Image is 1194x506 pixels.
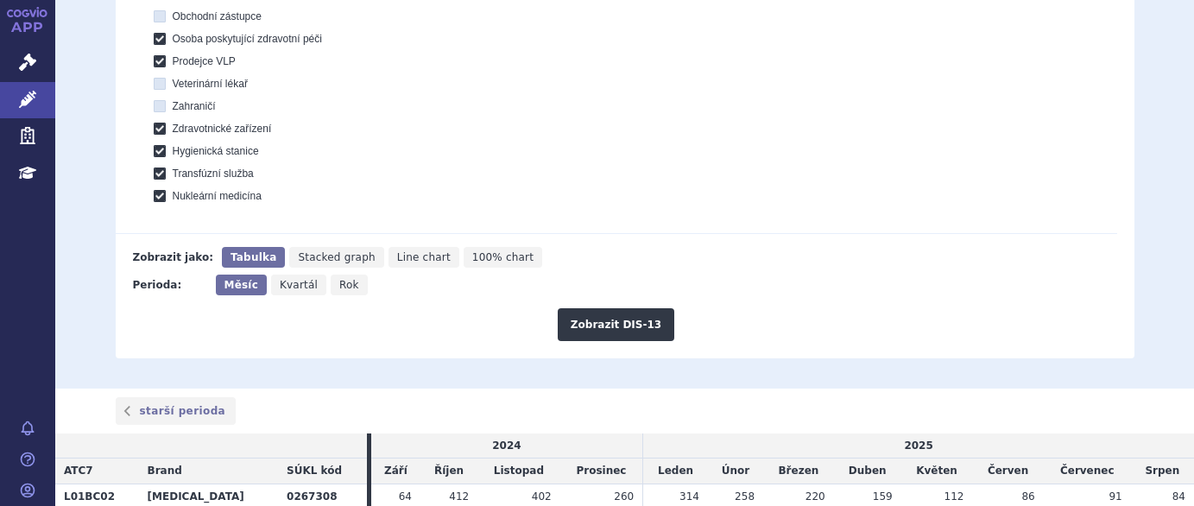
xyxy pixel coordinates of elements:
span: 64 [399,490,412,503]
a: starší perioda [116,397,237,425]
td: Květen [901,459,973,484]
span: Rok [339,279,359,291]
td: Duben [834,459,901,484]
span: 402 [532,490,552,503]
button: Zobrazit DIS-13 [558,308,674,341]
span: Obchodní zástupce [173,10,262,22]
span: Prodejce VLP [173,55,236,67]
span: Osoba poskytující zdravotní péči [173,33,322,45]
td: Listopad [477,459,560,484]
span: SÚKL kód [287,465,342,477]
span: Tabulka [231,251,276,263]
span: 258 [735,490,755,503]
span: Zahraničí [173,100,216,112]
span: 84 [1172,490,1185,503]
span: 220 [805,490,825,503]
span: 314 [679,490,699,503]
td: Září [371,459,420,484]
td: Únor [708,459,763,484]
td: Srpen [1131,459,1194,484]
span: 100% chart [472,251,534,263]
div: Perioda: [133,275,207,295]
td: Červenec [1044,459,1131,484]
div: Zobrazit jako: [133,247,213,268]
span: Nukleární medicína [173,190,262,202]
td: 2024 [371,433,643,459]
span: Kvartál [280,279,318,291]
span: 112 [944,490,964,503]
span: ATC7 [64,465,93,477]
span: 412 [449,490,469,503]
span: Transfúzní služba [173,168,254,180]
span: Zdravotnické zařízení [173,123,272,135]
span: Stacked graph [298,251,375,263]
span: Měsíc [224,279,258,291]
span: 91 [1109,490,1121,503]
span: Line chart [397,251,451,263]
span: Hygienická stanice [173,145,259,157]
td: Říjen [420,459,477,484]
td: Prosinec [560,459,643,484]
td: 2025 [643,433,1194,459]
span: 159 [873,490,893,503]
td: Leden [643,459,708,484]
td: Červen [972,459,1043,484]
span: 260 [614,490,634,503]
span: Veterinární lékař [173,78,248,90]
span: Brand [148,465,182,477]
span: 86 [1021,490,1034,503]
td: Březen [763,459,834,484]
